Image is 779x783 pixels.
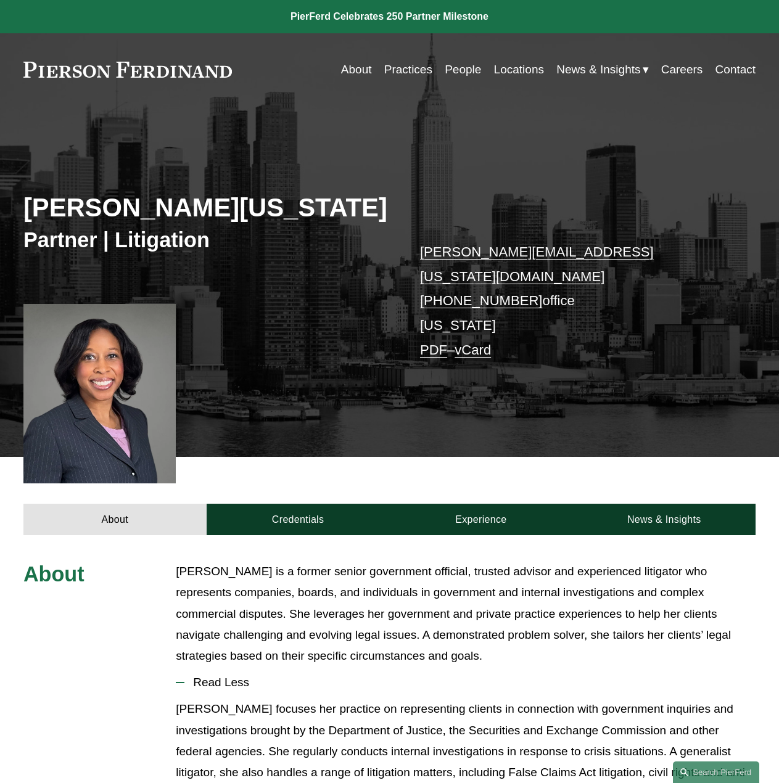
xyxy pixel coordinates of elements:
a: Search this site [673,761,759,783]
a: People [445,58,481,81]
a: About [341,58,372,81]
a: Locations [494,58,544,81]
span: About [23,562,84,586]
p: [PERSON_NAME] is a former senior government official, trusted advisor and experienced litigator w... [176,561,756,666]
a: Experience [390,504,573,535]
span: Read Less [184,676,756,689]
a: PDF [420,342,447,358]
span: News & Insights [556,59,640,80]
button: Read Less [176,666,756,699]
a: Careers [661,58,703,81]
a: vCard [455,342,491,358]
a: Credentials [207,504,390,535]
a: Contact [715,58,756,81]
a: [PERSON_NAME][EMAIL_ADDRESS][US_STATE][DOMAIN_NAME] [420,244,654,284]
a: News & Insights [572,504,756,535]
a: Practices [384,58,432,81]
h3: Partner | Litigation [23,227,390,253]
p: office [US_STATE] – [420,240,725,363]
h2: [PERSON_NAME][US_STATE] [23,192,390,224]
a: About [23,504,207,535]
a: folder dropdown [556,58,648,81]
a: [PHONE_NUMBER] [420,293,542,308]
